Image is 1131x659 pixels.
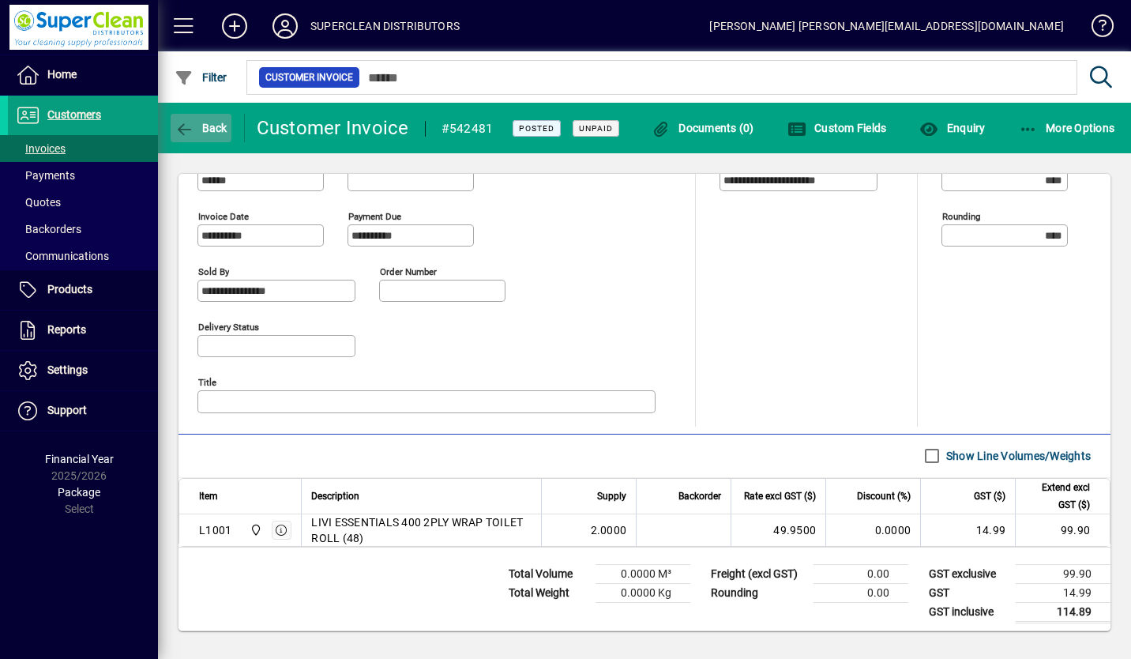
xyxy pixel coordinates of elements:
[1016,583,1110,602] td: 14.99
[171,63,231,92] button: Filter
[1025,479,1090,514] span: Extend excl GST ($)
[47,68,77,81] span: Home
[783,114,891,142] button: Custom Fields
[921,583,1016,602] td: GST
[265,70,353,85] span: Customer Invoice
[8,311,158,350] a: Reports
[199,522,231,538] div: L1001
[47,404,87,416] span: Support
[1015,114,1119,142] button: More Options
[974,488,1005,505] span: GST ($)
[47,283,92,296] span: Products
[198,265,229,277] mat-label: Sold by
[709,13,1064,39] div: [PERSON_NAME] [PERSON_NAME][EMAIL_ADDRESS][DOMAIN_NAME]
[8,351,158,390] a: Settings
[246,522,264,539] span: Superclean Distributors
[825,514,920,546] td: 0.0000
[198,321,259,332] mat-label: Delivery status
[8,270,158,310] a: Products
[47,363,88,376] span: Settings
[16,196,61,209] span: Quotes
[787,122,887,134] span: Custom Fields
[58,486,100,499] span: Package
[519,123,554,134] span: Posted
[915,114,989,142] button: Enquiry
[45,453,114,465] span: Financial Year
[8,162,158,189] a: Payments
[348,210,401,221] mat-label: Payment due
[311,488,359,505] span: Description
[8,55,158,95] a: Home
[198,210,249,221] mat-label: Invoice date
[1080,3,1111,55] a: Knowledge Base
[1019,122,1115,134] span: More Options
[813,583,908,602] td: 0.00
[198,376,216,387] mat-label: Title
[311,514,532,546] span: LIVI ESSENTIALS 400 2PLY WRAP TOILET ROLL (48)
[744,488,816,505] span: Rate excl GST ($)
[579,123,613,134] span: Unpaid
[442,116,494,141] div: #542481
[16,223,81,235] span: Backorders
[921,602,1016,622] td: GST inclusive
[1016,602,1110,622] td: 114.89
[703,583,813,602] td: Rounding
[1016,564,1110,583] td: 99.90
[8,216,158,243] a: Backorders
[310,13,460,39] div: SUPERCLEAN DISTRIBUTORS
[16,250,109,262] span: Communications
[257,115,409,141] div: Customer Invoice
[175,71,227,84] span: Filter
[380,265,437,277] mat-label: Order number
[703,564,813,583] td: Freight (excl GST)
[596,564,690,583] td: 0.0000 M³
[596,583,690,602] td: 0.0000 Kg
[648,114,758,142] button: Documents (0)
[678,488,721,505] span: Backorder
[741,522,816,538] div: 49.9500
[1015,514,1110,546] td: 99.90
[158,114,245,142] app-page-header-button: Back
[8,189,158,216] a: Quotes
[597,488,626,505] span: Supply
[943,448,1091,464] label: Show Line Volumes/Weights
[16,142,66,155] span: Invoices
[501,583,596,602] td: Total Weight
[591,522,627,538] span: 2.0000
[942,210,980,221] mat-label: Rounding
[16,169,75,182] span: Payments
[171,114,231,142] button: Back
[501,564,596,583] td: Total Volume
[857,488,911,505] span: Discount (%)
[652,122,754,134] span: Documents (0)
[199,488,218,505] span: Item
[209,12,260,40] button: Add
[47,108,101,121] span: Customers
[919,122,985,134] span: Enquiry
[8,135,158,162] a: Invoices
[47,323,86,336] span: Reports
[8,243,158,269] a: Communications
[813,564,908,583] td: 0.00
[8,391,158,431] a: Support
[175,122,227,134] span: Back
[920,514,1015,546] td: 14.99
[260,12,310,40] button: Profile
[921,564,1016,583] td: GST exclusive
